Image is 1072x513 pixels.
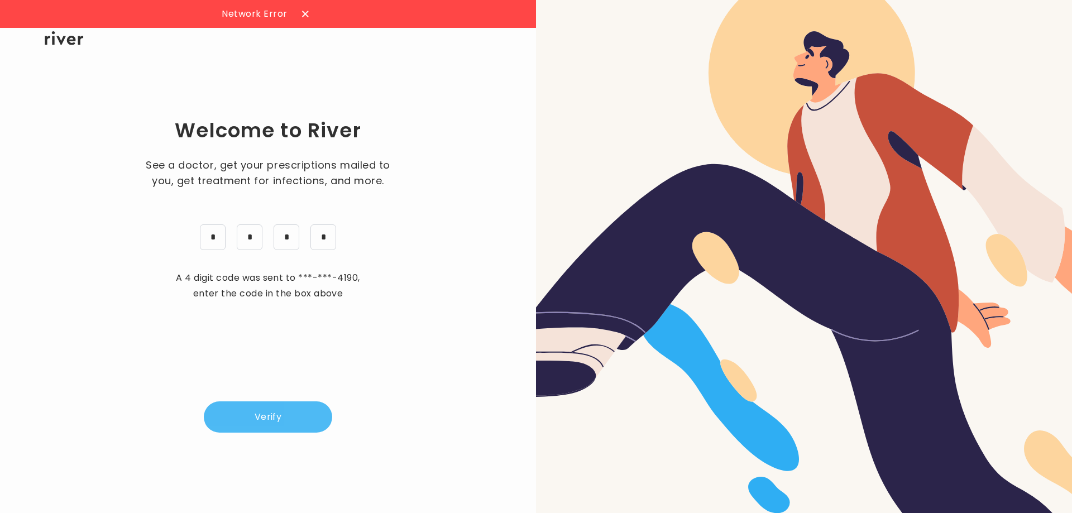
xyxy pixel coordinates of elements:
[170,270,366,301] p: A 4 digit code was sent to , enter the code in the box above
[200,224,226,250] input: 1
[310,224,336,250] input: 3
[222,6,287,22] span: Network Error
[274,224,299,250] input: 5
[175,117,361,144] h1: Welcome to River
[237,224,262,250] input: 9
[142,157,394,189] span: See a doctor, get your prescriptions mailed to you, get treatment for infections, and more.
[204,401,332,433] button: Verify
